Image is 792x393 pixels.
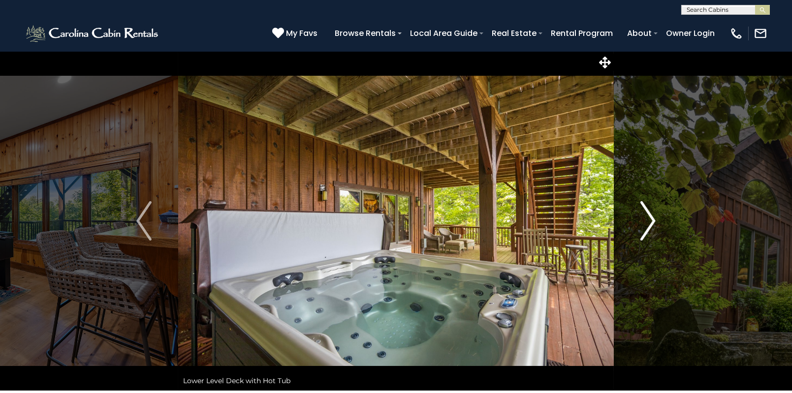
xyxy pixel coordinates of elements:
[405,25,482,42] a: Local Area Guide
[622,25,657,42] a: About
[136,201,151,241] img: arrow
[546,25,618,42] a: Rental Program
[661,25,720,42] a: Owner Login
[286,27,317,39] span: My Favs
[178,371,614,391] div: Lower Level Deck with Hot Tub
[25,24,161,43] img: White-1-2.png
[640,201,655,241] img: arrow
[754,27,767,40] img: mail-regular-white.png
[330,25,401,42] a: Browse Rentals
[110,51,178,391] button: Previous
[614,51,682,391] button: Next
[729,27,743,40] img: phone-regular-white.png
[487,25,541,42] a: Real Estate
[272,27,320,40] a: My Favs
